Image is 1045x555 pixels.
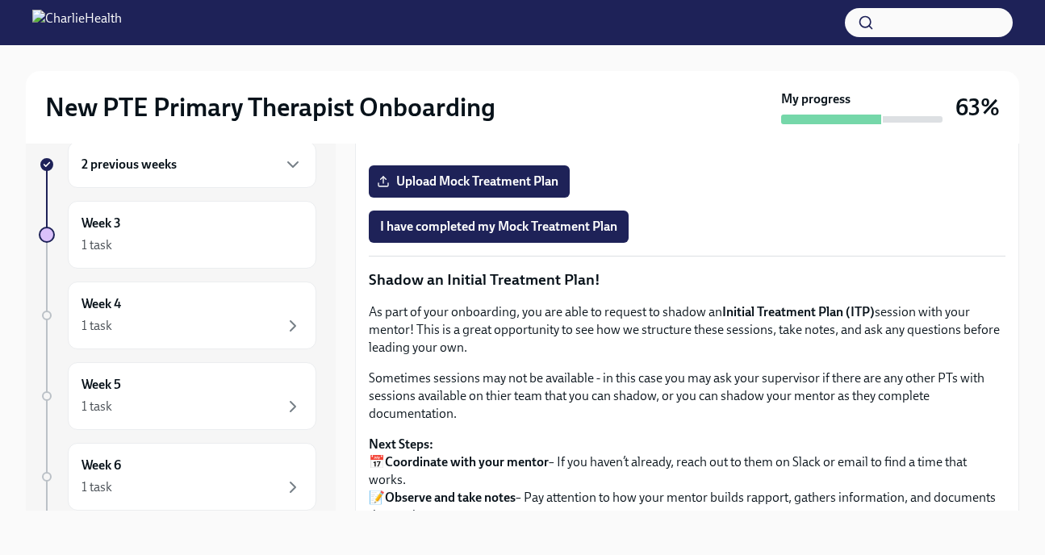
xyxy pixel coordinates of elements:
[369,436,1005,542] p: 📅 – If you haven’t already, reach out to them on Slack or email to find a time that works. 📝 – Pa...
[39,443,316,511] a: Week 61 task
[82,376,121,394] h6: Week 5
[385,454,549,469] strong: Coordinate with your mentor
[39,201,316,269] a: Week 31 task
[82,295,121,313] h6: Week 4
[32,10,122,35] img: CharlieHealth
[385,490,516,505] strong: Observe and take notes
[82,317,112,335] div: 1 task
[82,215,121,232] h6: Week 3
[369,303,1005,357] p: As part of your onboarding, you are able to request to shadow an session with your mentor! This i...
[369,369,1005,423] p: Sometimes sessions may not be available - in this case you may ask your supervisor if there are a...
[369,269,1005,290] p: Shadow an Initial Treatment Plan!
[722,304,875,319] strong: Initial Treatment Plan (ITP)
[82,398,112,415] div: 1 task
[68,141,316,188] div: 2 previous weeks
[369,165,570,198] label: Upload Mock Treatment Plan
[82,457,121,474] h6: Week 6
[369,436,433,452] strong: Next Steps:
[82,478,112,496] div: 1 task
[82,156,177,173] h6: 2 previous weeks
[380,219,617,235] span: I have completed my Mock Treatment Plan
[82,236,112,254] div: 1 task
[380,173,558,190] span: Upload Mock Treatment Plan
[45,91,495,123] h2: New PTE Primary Therapist Onboarding
[955,93,1000,122] h3: 63%
[369,211,629,243] button: I have completed my Mock Treatment Plan
[39,362,316,430] a: Week 51 task
[39,282,316,349] a: Week 41 task
[781,90,851,108] strong: My progress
